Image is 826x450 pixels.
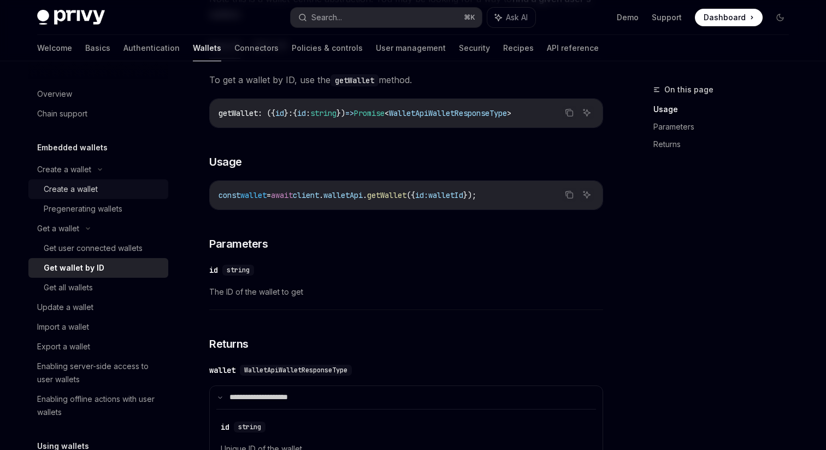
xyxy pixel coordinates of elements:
[37,107,87,120] div: Chain support
[44,281,93,294] div: Get all wallets
[464,13,475,22] span: ⌘ K
[28,258,168,278] a: Get wallet by ID
[28,238,168,258] a: Get user connected wallets
[291,8,482,27] button: Search...⌘K
[209,236,268,252] span: Parameters
[37,10,105,25] img: dark logo
[354,108,385,118] span: Promise
[123,35,180,61] a: Authentication
[240,190,267,200] span: wallet
[238,423,261,431] span: string
[219,190,240,200] span: const
[463,190,476,200] span: });
[292,35,363,61] a: Policies & controls
[507,108,511,118] span: >
[28,297,168,317] a: Update a wallet
[459,35,490,61] a: Security
[37,340,90,353] div: Export a wallet
[258,108,275,118] span: : ({
[293,108,297,118] span: {
[221,422,229,433] div: id
[209,72,603,87] span: To get a wallet by ID, use the method.
[37,141,108,154] h5: Embedded wallets
[37,35,72,61] a: Welcome
[562,106,576,120] button: Copy the contents from the code block
[267,190,271,200] span: =
[547,35,599,61] a: API reference
[503,35,534,61] a: Recipes
[37,301,93,314] div: Update a wallet
[37,87,72,101] div: Overview
[28,84,168,104] a: Overview
[385,108,389,118] span: <
[310,108,337,118] span: string
[275,108,284,118] span: id
[209,154,242,170] span: Usage
[617,12,639,23] a: Demo
[44,202,122,215] div: Pregenerating wallets
[227,266,250,274] span: string
[209,265,218,276] div: id
[580,106,594,120] button: Ask AI
[297,108,306,118] span: id
[367,190,406,200] span: getWallet
[284,108,288,118] span: }
[37,222,79,235] div: Get a wallet
[219,108,258,118] span: getWallet
[209,365,235,376] div: wallet
[506,12,528,23] span: Ask AI
[293,190,319,200] span: client
[28,389,168,422] a: Enabling offline actions with user wallets
[28,278,168,297] a: Get all wallets
[37,360,162,386] div: Enabling server-side access to user wallets
[652,12,682,23] a: Support
[695,9,763,26] a: Dashboard
[562,188,576,202] button: Copy the contents from the code block
[271,190,293,200] span: await
[28,337,168,357] a: Export a wallet
[85,35,110,61] a: Basics
[345,108,354,118] span: =>
[28,357,168,389] a: Enabling server-side access to user wallets
[580,188,594,202] button: Ask AI
[653,101,798,118] a: Usage
[376,35,446,61] a: User management
[311,11,342,24] div: Search...
[44,183,98,196] div: Create a wallet
[28,179,168,199] a: Create a wallet
[363,190,367,200] span: .
[771,9,789,26] button: Toggle dark mode
[244,366,347,375] span: WalletApiWalletResponseType
[44,261,104,274] div: Get wallet by ID
[37,393,162,419] div: Enabling offline actions with user wallets
[415,190,428,200] span: id:
[44,242,143,255] div: Get user connected wallets
[28,104,168,124] a: Chain support
[209,285,603,299] span: The ID of the wallet to get
[306,108,310,118] span: :
[28,199,168,219] a: Pregenerating wallets
[704,12,746,23] span: Dashboard
[331,74,379,86] code: getWallet
[337,108,345,118] span: })
[653,136,798,153] a: Returns
[487,8,535,27] button: Ask AI
[389,108,507,118] span: WalletApiWalletResponseType
[288,108,293,118] span: :
[37,320,89,334] div: Import a wallet
[319,190,323,200] span: .
[234,35,279,61] a: Connectors
[653,118,798,136] a: Parameters
[664,83,713,96] span: On this page
[428,190,463,200] span: walletId
[28,317,168,337] a: Import a wallet
[193,35,221,61] a: Wallets
[209,336,249,352] span: Returns
[37,163,91,176] div: Create a wallet
[323,190,363,200] span: walletApi
[406,190,415,200] span: ({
